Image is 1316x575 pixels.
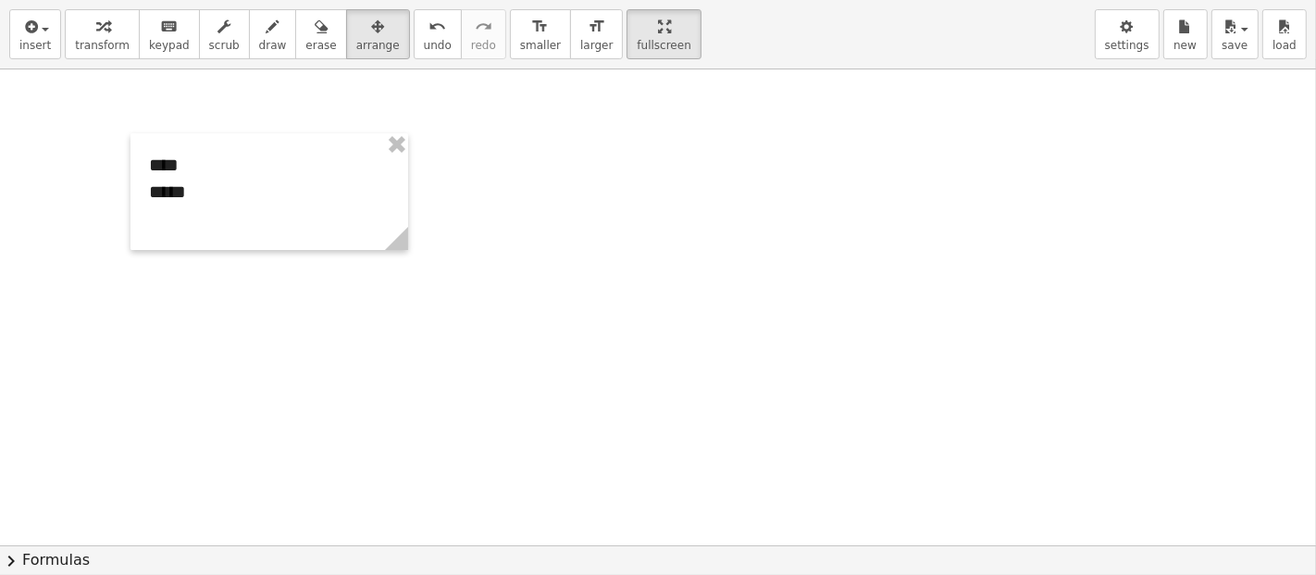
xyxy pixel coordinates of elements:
span: undo [424,39,452,52]
button: format_sizesmaller [510,9,571,59]
span: erase [305,39,336,52]
button: scrub [199,9,250,59]
i: format_size [531,16,549,38]
span: draw [259,39,287,52]
span: scrub [209,39,240,52]
span: keypad [149,39,190,52]
span: insert [19,39,51,52]
button: insert [9,9,61,59]
button: format_sizelarger [570,9,623,59]
button: arrange [346,9,410,59]
button: keyboardkeypad [139,9,200,59]
span: smaller [520,39,561,52]
button: fullscreen [627,9,701,59]
span: transform [75,39,130,52]
span: arrange [356,39,400,52]
span: fullscreen [637,39,690,52]
button: load [1262,9,1307,59]
i: format_size [588,16,605,38]
button: undoundo [414,9,462,59]
button: redoredo [461,9,506,59]
i: redo [475,16,492,38]
button: erase [295,9,346,59]
i: undo [428,16,446,38]
span: redo [471,39,496,52]
span: save [1222,39,1248,52]
button: new [1163,9,1208,59]
button: save [1211,9,1259,59]
button: draw [249,9,297,59]
button: transform [65,9,140,59]
span: new [1173,39,1197,52]
i: keyboard [160,16,178,38]
span: load [1273,39,1297,52]
button: settings [1095,9,1160,59]
span: settings [1105,39,1149,52]
span: larger [580,39,613,52]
